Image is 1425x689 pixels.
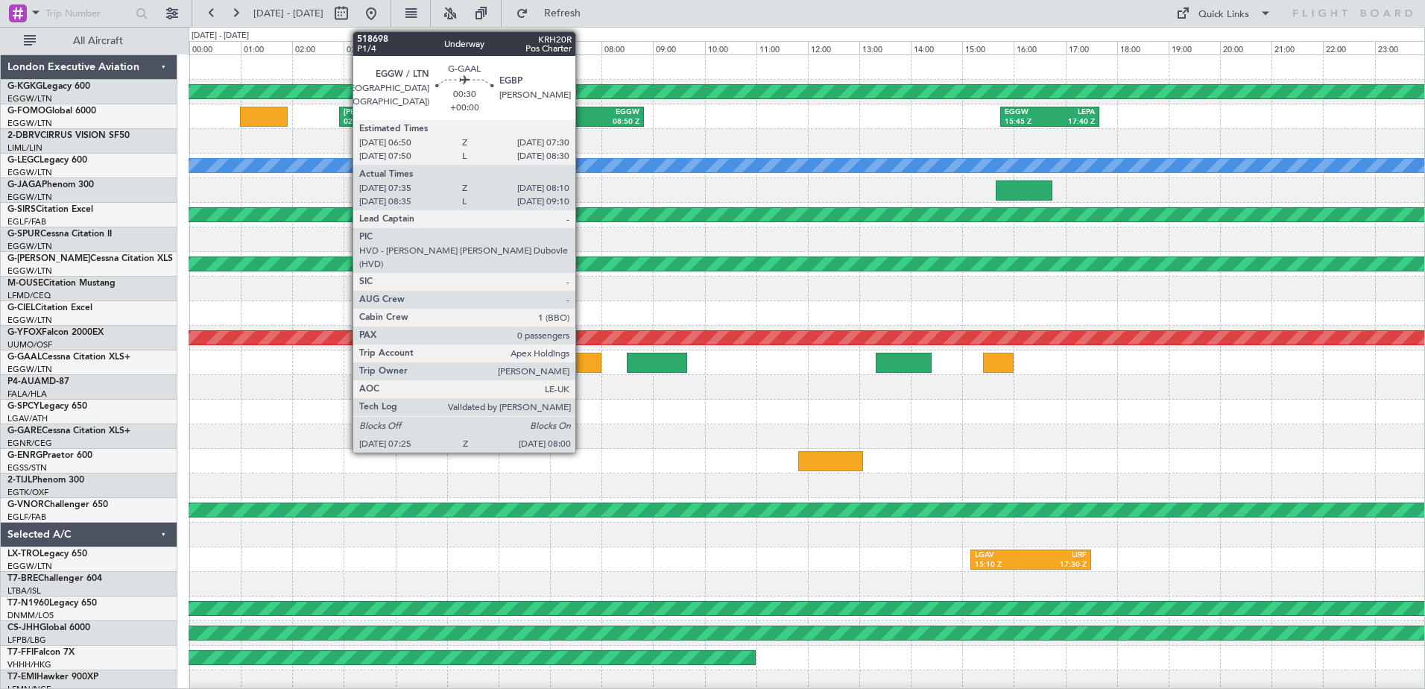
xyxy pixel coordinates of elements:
span: [DATE] - [DATE] [253,7,323,20]
a: EGTK/OXF [7,487,48,498]
a: EGGW/LTN [7,118,52,129]
a: LX-TROLegacy 650 [7,550,87,559]
div: EGGW [1005,107,1050,118]
a: EGGW/LTN [7,167,52,178]
div: 21:00 [1271,41,1323,54]
a: T7-BREChallenger 604 [7,574,102,583]
span: All Aircraft [39,36,157,46]
span: G-GAAL [7,353,42,362]
button: Refresh [509,1,598,25]
span: Refresh [531,8,594,19]
a: VHHH/HKG [7,659,51,670]
div: 11:00 [756,41,808,54]
span: G-GARE [7,427,42,435]
div: 19:00 [1169,41,1220,54]
span: T7-EMI [7,673,37,682]
div: 15:45 Z [1005,117,1050,128]
a: G-CIELCitation Excel [7,303,92,312]
span: G-KGKG [7,82,42,91]
div: 05:00 [447,41,499,54]
div: 07:00 [550,41,601,54]
div: 17:00 [1066,41,1117,54]
a: LIML/LIN [7,142,42,154]
div: 14:00 [911,41,962,54]
a: EGGW/LTN [7,364,52,375]
a: UUMO/OSF [7,339,52,350]
a: T7-FFIFalcon 7X [7,648,75,657]
a: EGNR/CEG [7,438,52,449]
div: 04:00 [396,41,447,54]
span: G-VNOR [7,500,44,509]
button: Quick Links [1169,1,1279,25]
span: G-SPCY [7,402,40,411]
div: 18:00 [1117,41,1169,54]
div: EGGW [492,107,640,118]
a: G-GAALCessna Citation XLS+ [7,353,130,362]
div: 08:00 [601,41,653,54]
a: G-JAGAPhenom 300 [7,180,94,189]
div: 00:00 [189,41,241,54]
div: [DATE] - [DATE] [192,30,249,43]
span: G-JAGA [7,180,42,189]
a: EGGW/LTN [7,241,52,252]
div: 13:00 [859,41,911,54]
div: 02:55 Z [344,117,492,128]
a: EGLF/FAB [7,512,46,523]
span: 2-DBRV [7,131,40,140]
span: G-SIRS [7,205,36,214]
span: LX-TRO [7,550,40,559]
div: 08:50 Z [492,117,640,128]
div: LGAV [975,550,1031,561]
a: P4-AUAMD-87 [7,377,69,386]
button: All Aircraft [16,29,162,53]
a: FALA/HLA [7,388,47,400]
span: CS-JHH [7,623,40,632]
div: 15:00 [962,41,1014,54]
a: G-VNORChallenger 650 [7,500,108,509]
span: G-ENRG [7,451,42,460]
div: 16:00 [1014,41,1065,54]
a: G-ENRGPraetor 600 [7,451,92,460]
a: M-OUSECitation Mustang [7,279,116,288]
a: DNMM/LOS [7,610,54,621]
span: T7-N1960 [7,599,49,608]
a: G-SIRSCitation Excel [7,205,93,214]
div: 20:00 [1220,41,1271,54]
a: 2-DBRVCIRRUS VISION SF50 [7,131,130,140]
div: 06:00 [499,41,550,54]
div: Quick Links [1198,7,1249,22]
span: G-YFOX [7,328,42,337]
a: EGGW/LTN [7,265,52,277]
a: LGAV/ATH [7,413,48,424]
div: LIRF [1031,550,1087,561]
a: EGGW/LTN [7,93,52,104]
a: EGGW/LTN [7,561,52,572]
a: G-LEGCLegacy 600 [7,156,87,165]
span: G-[PERSON_NAME] [7,254,90,263]
div: 01:00 [241,41,292,54]
div: 12:00 [808,41,859,54]
div: 03:00 [344,41,395,54]
div: 10:00 [705,41,756,54]
div: [PERSON_NAME] [344,107,492,118]
span: P4-AUA [7,377,41,386]
a: LFPB/LBG [7,635,46,646]
a: 2-TIJLPhenom 300 [7,476,84,485]
a: G-[PERSON_NAME]Cessna Citation XLS [7,254,173,263]
div: 09:00 [653,41,704,54]
div: LEPA [1050,107,1096,118]
a: EGSS/STN [7,462,47,474]
a: T7-N1960Legacy 650 [7,599,97,608]
a: EGGW/LTN [7,315,52,326]
a: EGGW/LTN [7,192,52,203]
a: G-FOMOGlobal 6000 [7,107,96,116]
span: 2-TIJL [7,476,32,485]
div: 17:30 Z [1031,560,1087,570]
span: M-OUSE [7,279,43,288]
a: LFMD/CEQ [7,290,51,301]
input: Trip Number [45,2,131,25]
span: G-SPUR [7,230,40,239]
span: T7-FFI [7,648,34,657]
span: G-FOMO [7,107,45,116]
span: G-LEGC [7,156,40,165]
